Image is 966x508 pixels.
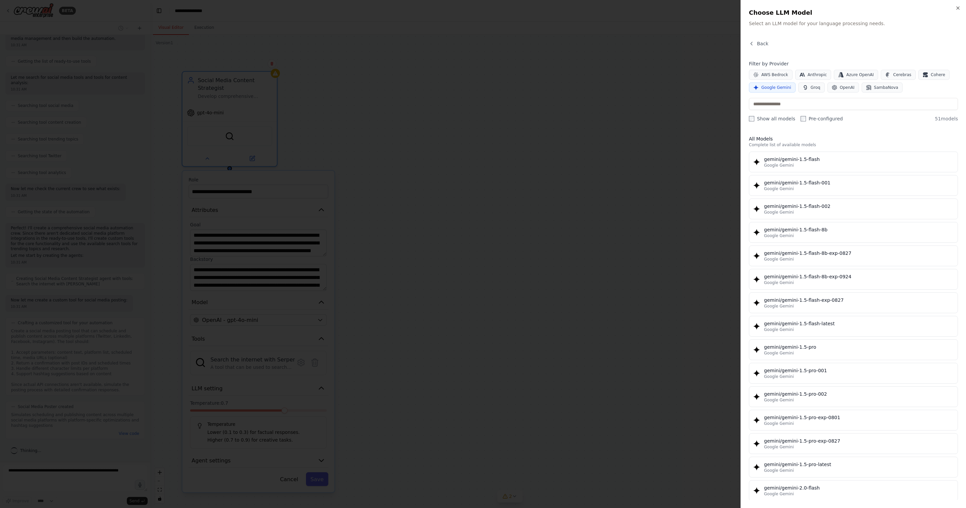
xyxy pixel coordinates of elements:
span: Google Gemini [764,491,794,497]
h3: All Models [749,135,958,142]
span: Google Gemini [764,374,794,379]
button: Back [749,40,768,47]
div: gemini/gemini-1.5-flash [764,156,954,163]
button: gemini/gemini-1.5-pro-latestGoogle Gemini [749,457,958,477]
div: gemini/gemini-1.5-flash-8b-exp-0827 [764,250,954,257]
div: gemini/gemini-1.5-flash-001 [764,179,954,186]
span: Google Gemini [764,421,794,426]
span: OpenAI [840,85,855,90]
span: Google Gemini [764,257,794,262]
span: Google Gemini [764,210,794,215]
div: gemini/gemini-2.0-flash [764,485,954,491]
span: Google Gemini [764,468,794,473]
span: Google Gemini [764,233,794,238]
button: gemini/gemini-2.0-flashGoogle Gemini [749,480,958,501]
button: Google Gemini [749,82,796,93]
button: gemini/gemini-1.5-flash-latestGoogle Gemini [749,316,958,337]
div: gemini/gemini-1.5-pro-001 [764,367,954,374]
button: SambaNova [862,82,903,93]
div: gemini/gemini-1.5-pro-latest [764,461,954,468]
span: Google Gemini [761,85,791,90]
span: Anthropic [808,72,827,77]
span: Groq [811,85,820,90]
button: gemini/gemini-1.5-flash-exp-0827Google Gemini [749,292,958,313]
button: Anthropic [795,70,831,80]
p: Complete list of available models [749,142,958,148]
div: gemini/gemini-1.5-flash-8b [764,226,954,233]
button: Cohere [918,70,950,80]
input: Pre-configured [801,116,806,121]
button: AWS Bedrock [749,70,793,80]
span: Google Gemini [764,397,794,403]
button: gemini/gemini-1.5-pro-001Google Gemini [749,363,958,384]
button: gemini/gemini-1.5-pro-exp-0801Google Gemini [749,410,958,431]
div: gemini/gemini-1.5-pro-exp-0801 [764,414,954,421]
span: Back [757,40,768,47]
button: gemini/gemini-1.5-flash-002Google Gemini [749,199,958,219]
button: Groq [798,82,825,93]
span: AWS Bedrock [761,72,788,77]
span: Azure OpenAI [846,72,874,77]
button: gemini/gemini-1.5-flash-001Google Gemini [749,175,958,196]
button: gemini/gemini-1.5-flash-8bGoogle Gemini [749,222,958,243]
button: gemini/gemini-1.5-pro-002Google Gemini [749,386,958,407]
span: Google Gemini [764,163,794,168]
span: Google Gemini [764,444,794,450]
button: gemini/gemini-1.5-flash-8b-exp-0924Google Gemini [749,269,958,290]
div: gemini/gemini-1.5-pro-002 [764,391,954,397]
span: Google Gemini [764,303,794,309]
span: 51 models [935,115,958,122]
button: gemini/gemini-1.5-pro-exp-0827Google Gemini [749,433,958,454]
div: gemini/gemini-1.5-pro-exp-0827 [764,438,954,444]
button: Azure OpenAI [834,70,878,80]
h2: Choose LLM Model [749,8,958,17]
span: Cohere [931,72,945,77]
div: gemini/gemini-1.5-flash-latest [764,320,954,327]
span: Google Gemini [764,327,794,332]
span: Google Gemini [764,186,794,191]
div: gemini/gemini-1.5-flash-8b-exp-0924 [764,273,954,280]
div: gemini/gemini-1.5-pro [764,344,954,350]
button: gemini/gemini-1.5-flash-8b-exp-0827Google Gemini [749,245,958,266]
span: SambaNova [874,85,898,90]
label: Pre-configured [801,115,843,122]
button: gemini/gemini-1.5-proGoogle Gemini [749,339,958,360]
div: gemini/gemini-1.5-flash-002 [764,203,954,210]
input: Show all models [749,116,754,121]
h4: Filter by Provider [749,60,958,67]
button: gemini/gemini-1.5-flashGoogle Gemini [749,152,958,172]
span: Cerebras [893,72,911,77]
label: Show all models [749,115,795,122]
p: Select an LLM model for your language processing needs. [749,20,958,27]
button: OpenAI [827,82,859,93]
span: Google Gemini [764,280,794,285]
button: Cerebras [881,70,916,80]
span: Google Gemini [764,350,794,356]
div: gemini/gemini-1.5-flash-exp-0827 [764,297,954,303]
